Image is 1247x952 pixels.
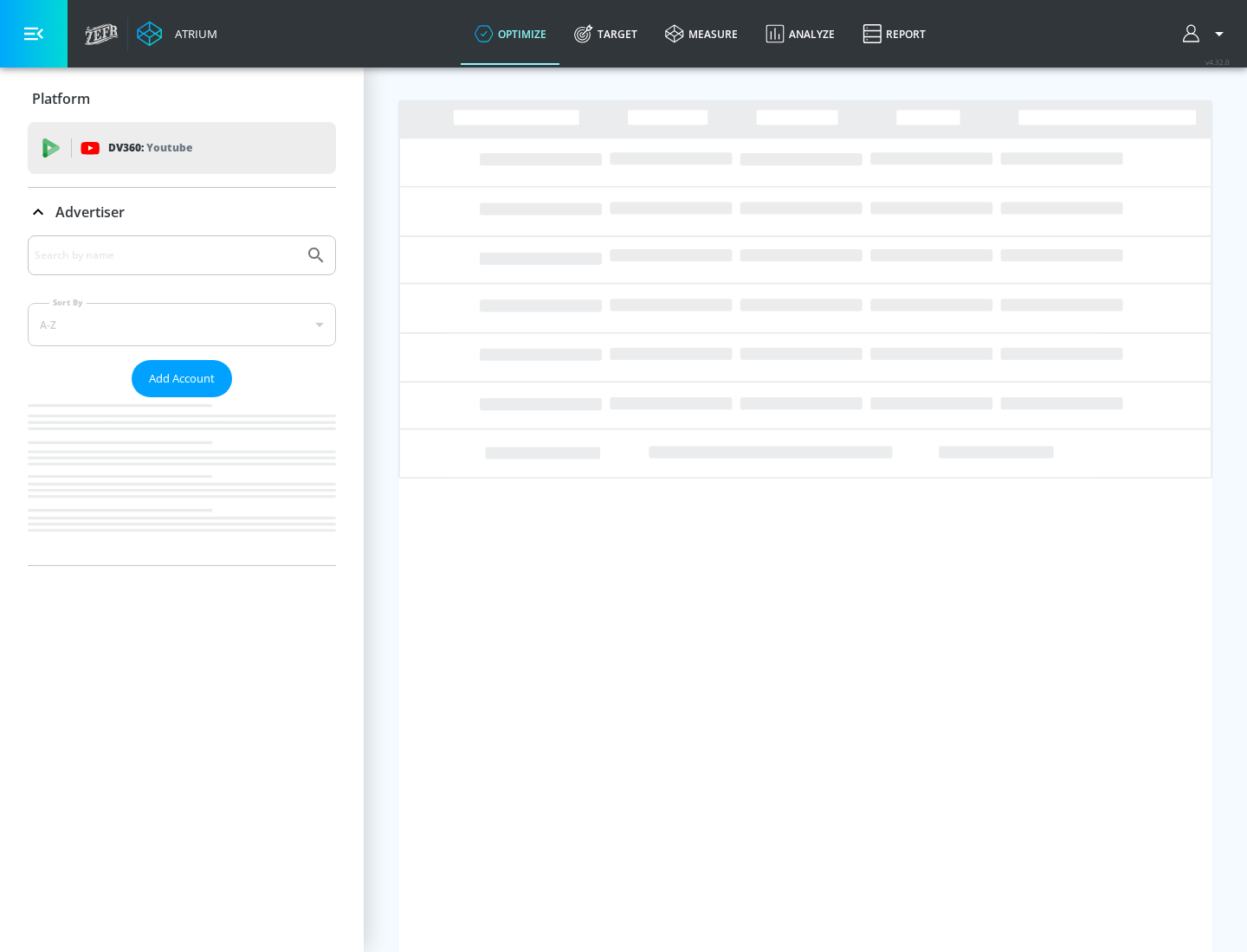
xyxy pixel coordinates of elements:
a: Report [849,3,940,65]
div: A-Z [28,303,336,346]
a: measure [651,3,752,65]
p: Youtube [146,138,192,157]
input: Search by name [35,244,297,267]
p: Platform [32,89,90,108]
div: Platform [28,74,336,123]
div: Atrium [168,26,217,42]
div: Advertiser [28,235,336,565]
a: optimize [461,3,560,65]
nav: list of Advertiser [28,397,336,565]
a: Target [560,3,651,65]
label: Sort By [49,297,87,308]
div: DV360: Youtube [28,122,336,174]
a: Analyze [752,3,849,65]
span: v 4.32.0 [1205,57,1230,67]
span: Add Account [149,369,215,389]
div: Advertiser [28,188,336,236]
button: Add Account [132,360,232,397]
p: Advertiser [55,203,125,222]
p: DV360: [108,138,192,158]
a: Atrium [137,21,217,47]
